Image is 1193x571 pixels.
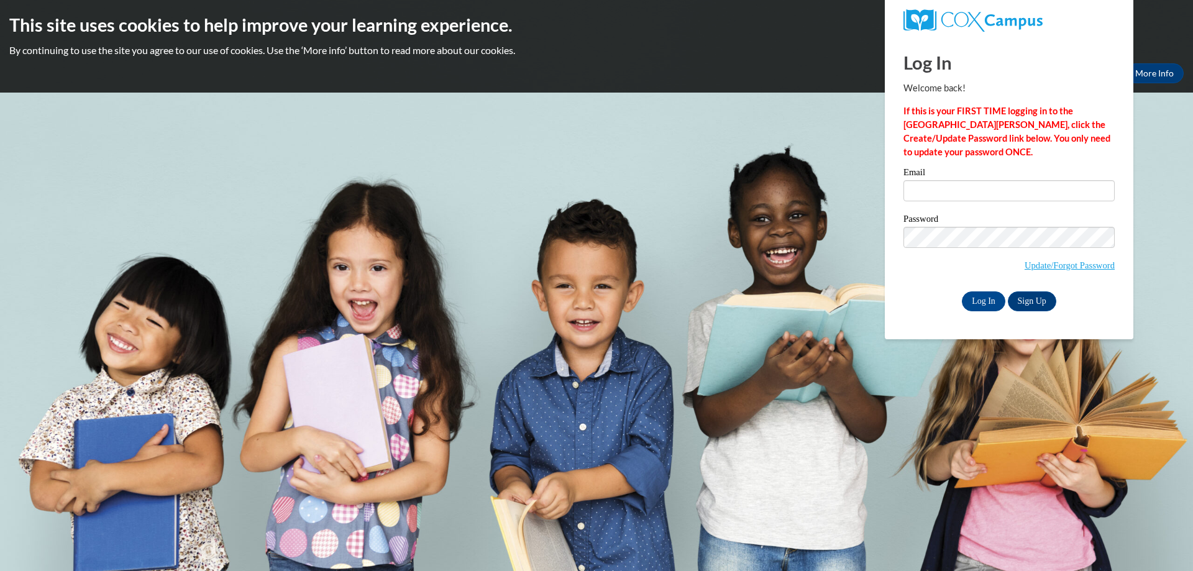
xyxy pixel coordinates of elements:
h2: This site uses cookies to help improve your learning experience. [9,12,1184,37]
strong: If this is your FIRST TIME logging in to the [GEOGRAPHIC_DATA][PERSON_NAME], click the Create/Upd... [903,106,1110,157]
label: Password [903,214,1115,227]
a: Sign Up [1008,291,1056,311]
input: Log In [962,291,1005,311]
p: By continuing to use the site you agree to our use of cookies. Use the ‘More info’ button to read... [9,43,1184,57]
h1: Log In [903,50,1115,75]
label: Email [903,168,1115,180]
img: COX Campus [903,9,1043,32]
a: More Info [1125,63,1184,83]
a: Update/Forgot Password [1025,260,1115,270]
a: COX Campus [903,9,1115,32]
p: Welcome back! [903,81,1115,95]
